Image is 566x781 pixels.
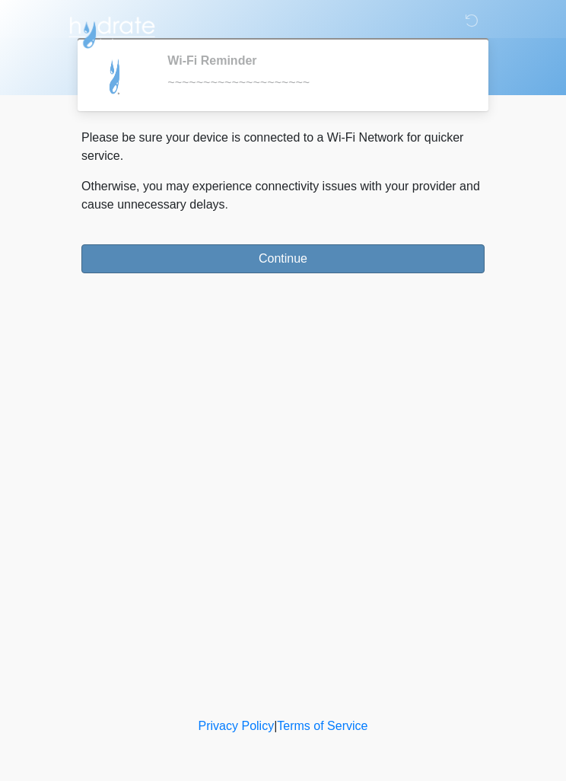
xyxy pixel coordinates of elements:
[225,198,228,211] span: .
[66,11,157,49] img: Hydrate IV Bar - Scottsdale Logo
[167,74,462,92] div: ~~~~~~~~~~~~~~~~~~~~
[81,177,485,214] p: Otherwise, you may experience connectivity issues with your provider and cause unnecessary delays
[93,53,138,99] img: Agent Avatar
[81,129,485,165] p: Please be sure your device is connected to a Wi-Fi Network for quicker service.
[274,719,277,732] a: |
[199,719,275,732] a: Privacy Policy
[81,244,485,273] button: Continue
[277,719,367,732] a: Terms of Service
